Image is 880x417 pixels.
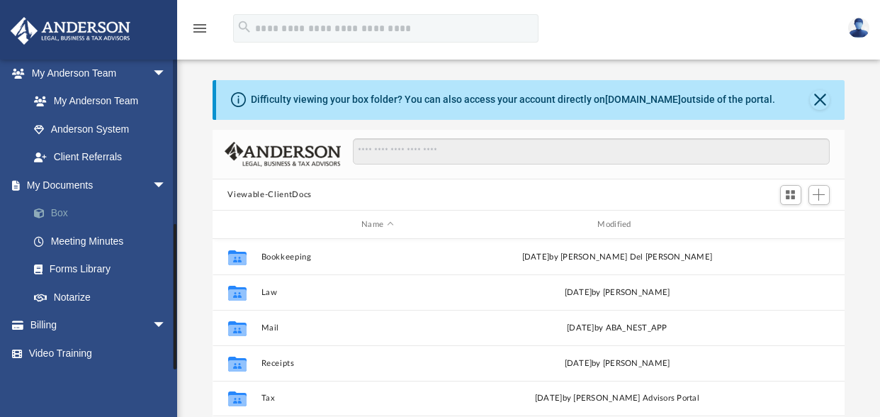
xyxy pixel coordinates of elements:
button: Switch to Grid View [780,185,801,205]
input: Search files and folders [353,138,829,165]
a: menu [191,27,208,37]
div: [DATE] by [PERSON_NAME] [500,357,733,370]
div: Modified [500,218,733,231]
button: Tax [261,394,494,404]
button: Close [810,90,830,110]
button: Receipts [261,359,494,368]
a: Billingarrow_drop_down [10,311,188,340]
span: arrow_drop_down [152,311,181,340]
button: Bookkeeping [261,252,494,262]
button: Add [808,185,830,205]
button: Viewable-ClientDocs [227,189,311,201]
img: User Pic [848,18,869,38]
button: Mail [261,323,494,333]
a: Video Training [10,339,181,367]
a: Notarize [20,283,188,311]
a: My Documentsarrow_drop_down [10,171,188,199]
i: menu [191,20,208,37]
a: Forms Library [20,255,181,284]
a: My Anderson Teamarrow_drop_down [10,59,181,87]
div: Name [260,218,494,231]
img: Anderson Advisors Platinum Portal [6,17,135,45]
div: id [740,218,839,231]
a: Box [20,199,188,228]
button: Law [261,288,494,297]
span: arrow_drop_down [152,59,181,88]
span: arrow_drop_down [152,171,181,200]
div: id [218,218,254,231]
i: search [237,19,252,35]
div: [DATE] by [PERSON_NAME] [500,287,733,299]
div: [DATE] by [PERSON_NAME] Del [PERSON_NAME] [500,251,733,264]
a: Client Referrals [20,143,181,172]
a: My Anderson Team [20,87,174,116]
a: [DOMAIN_NAME] [605,94,681,105]
div: [DATE] by [PERSON_NAME] Advisors Portal [500,392,733,405]
a: Anderson System [20,115,181,143]
div: [DATE] by ABA_NEST_APP [500,322,733,335]
a: Meeting Minutes [20,227,188,255]
div: Difficulty viewing your box folder? You can also access your account directly on outside of the p... [251,92,775,107]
